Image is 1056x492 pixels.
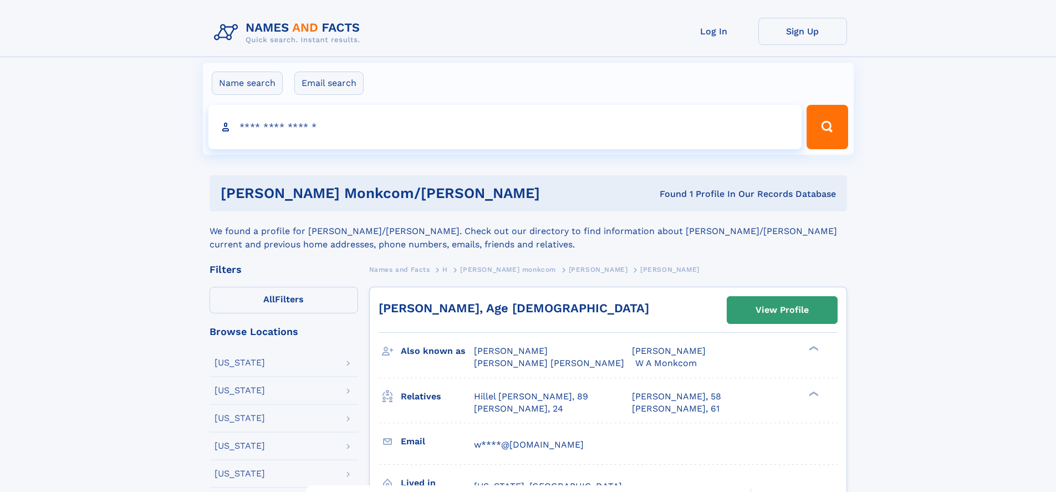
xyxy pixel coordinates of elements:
div: [US_STATE] [215,469,265,478]
div: [US_STATE] [215,386,265,395]
a: H [442,262,448,276]
h1: [PERSON_NAME] Monkcom/[PERSON_NAME] [221,186,600,200]
a: [PERSON_NAME], 24 [474,403,563,415]
a: Log In [670,18,758,45]
span: [PERSON_NAME] monkcom [460,266,556,273]
div: [US_STATE] [215,414,265,423]
input: search input [208,105,802,149]
span: [PERSON_NAME] [569,266,628,273]
h3: Email [401,432,474,451]
label: Filters [210,287,358,313]
a: [PERSON_NAME], Age [DEMOGRAPHIC_DATA] [379,301,649,315]
h3: Relatives [401,387,474,406]
a: Hillel [PERSON_NAME], 89 [474,390,588,403]
span: [PERSON_NAME] [640,266,700,273]
span: [PERSON_NAME] [474,346,548,356]
span: W A Monkcom [635,358,697,368]
a: View Profile [727,297,837,323]
h3: Also known as [401,342,474,361]
div: Found 1 Profile In Our Records Database [600,188,836,200]
span: [PERSON_NAME] [PERSON_NAME] [474,358,624,368]
img: Logo Names and Facts [210,18,369,48]
span: [PERSON_NAME] [632,346,706,356]
label: Email search [294,72,364,95]
a: [PERSON_NAME] [569,262,628,276]
div: Browse Locations [210,327,358,337]
a: [PERSON_NAME], 58 [632,390,721,403]
span: [US_STATE], [GEOGRAPHIC_DATA] [474,481,622,491]
div: ❯ [806,390,819,397]
label: Name search [212,72,283,95]
a: Names and Facts [369,262,430,276]
div: ❯ [806,345,819,352]
div: Filters [210,265,358,275]
div: View Profile [756,297,809,323]
a: [PERSON_NAME] monkcom [460,262,556,276]
span: All [263,294,275,305]
button: Search Button [807,105,848,149]
a: Sign Up [758,18,847,45]
span: H [442,266,448,273]
div: We found a profile for [PERSON_NAME]/[PERSON_NAME]. Check out our directory to find information a... [210,211,847,251]
div: [US_STATE] [215,442,265,450]
div: [US_STATE] [215,358,265,367]
a: [PERSON_NAME], 61 [632,403,720,415]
